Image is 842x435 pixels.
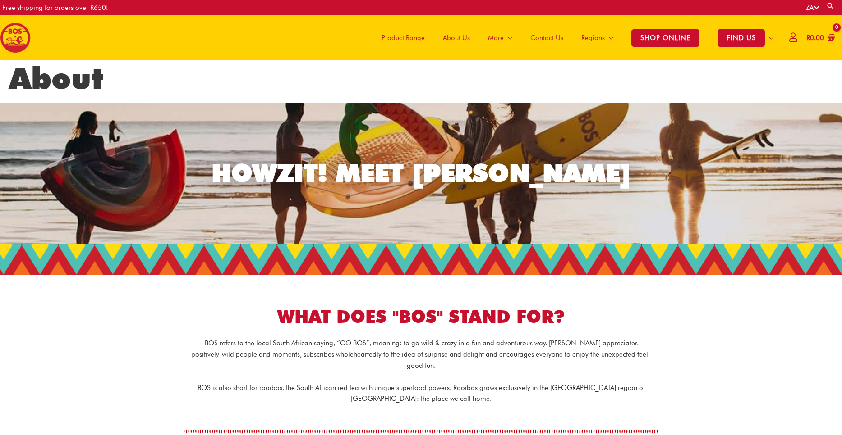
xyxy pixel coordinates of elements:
p: BOS is also short for rooibos, the South African red tea with unique superfood powers. Rooibos gr... [191,382,651,405]
span: More [488,24,504,51]
span: Regions [581,24,605,51]
a: About Us [434,15,479,60]
h1: WHAT DOES "BOS" STAND FOR? [169,304,674,329]
p: BOS refers to the local South African saying, “GO BOS”, meaning: to go wild & crazy in a fun and ... [191,338,651,371]
a: SHOP ONLINE [622,15,709,60]
a: View Shopping Cart, empty [805,28,835,48]
a: Search button [826,2,835,10]
bdi: 0.00 [806,34,824,42]
h1: About [9,60,833,96]
a: Product Range [373,15,434,60]
span: Product Range [382,24,425,51]
div: HOWZIT! MEET [PERSON_NAME] [212,161,631,186]
span: About Us [443,24,470,51]
span: SHOP ONLINE [631,29,699,47]
a: Regions [572,15,622,60]
span: Contact Us [530,24,563,51]
a: More [479,15,521,60]
span: R [806,34,810,42]
span: FIND US [718,29,765,47]
nav: Site Navigation [366,15,782,60]
a: Contact Us [521,15,572,60]
a: ZA [806,4,819,12]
